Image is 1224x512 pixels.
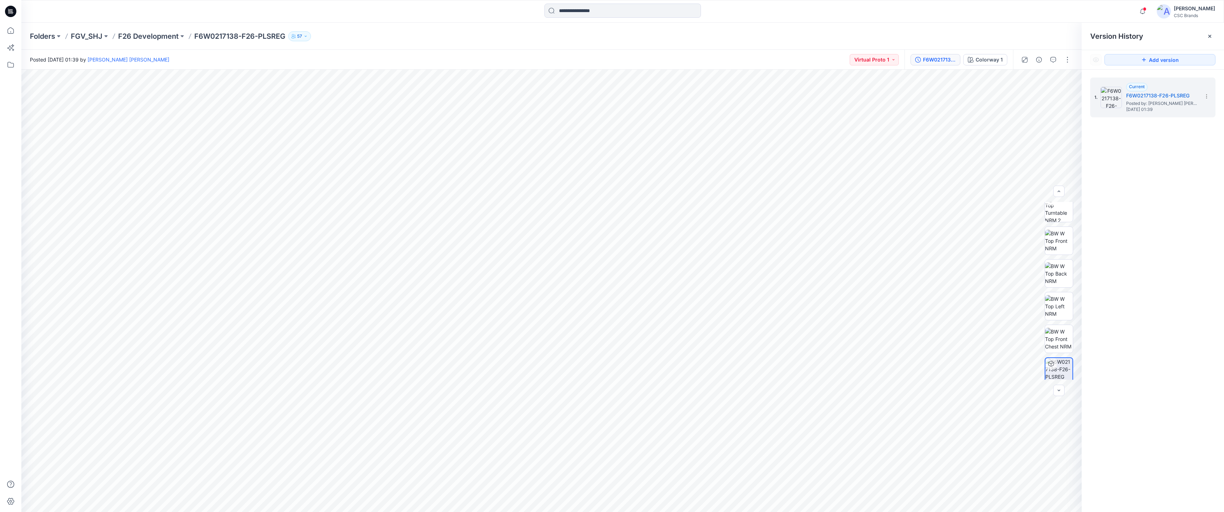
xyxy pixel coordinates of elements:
a: [PERSON_NAME] [PERSON_NAME] [88,57,169,63]
img: BW W Top Front Chest NRM [1045,328,1073,350]
button: Show Hidden Versions [1090,54,1102,65]
h5: F6W0217138-F26-PLSREG [1126,91,1197,100]
p: 57 [297,32,302,40]
div: CSC Brands [1174,13,1215,18]
img: F6W0217138-F26-PLSREG [1101,87,1122,108]
span: [DATE] 01:39 [1126,107,1197,112]
button: Colorway 1 [963,54,1007,65]
span: Posted [DATE] 01:39 by [30,56,169,63]
a: FGV_SHJ [71,31,102,41]
a: Folders [30,31,55,41]
span: Posted by: Nguyễn Tuấn Anh [1126,100,1197,107]
img: F6W0217138-F26-PLSREG Colorway 1 [1045,358,1072,385]
div: Colorway 1 [976,56,1003,64]
button: Add version [1104,54,1215,65]
button: 57 [288,31,311,41]
img: BW W Top Left NRM [1045,295,1073,318]
span: Current [1129,84,1145,89]
img: avatar [1157,4,1171,18]
span: 1. [1094,94,1098,101]
img: BW W Top Front NRM [1045,230,1073,252]
img: BW W Top Back NRM [1045,262,1073,285]
div: F6W0217138-F26-PLSREG [923,56,956,64]
img: BW W Top Turntable NRM 2 [1045,194,1073,222]
span: Version History [1090,32,1143,41]
button: Close [1207,33,1213,39]
button: F6W0217138-F26-PLSREG [911,54,960,65]
a: F26 Development [118,31,179,41]
button: Details [1033,54,1045,65]
div: [PERSON_NAME] [1174,4,1215,13]
p: F6W0217138-F26-PLSREG [194,31,285,41]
